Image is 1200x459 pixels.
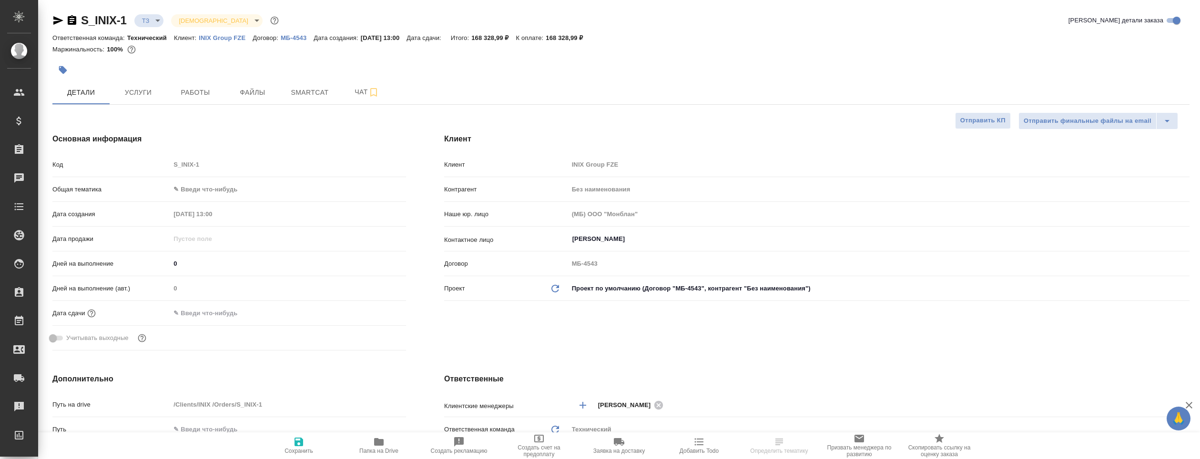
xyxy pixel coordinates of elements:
p: Контактное лицо [444,235,569,245]
h4: Клиент [444,133,1190,145]
span: Создать рекламацию [431,448,488,454]
div: ✎ Введи что-нибудь [173,185,395,194]
span: Услуги [115,87,161,99]
div: Проект по умолчанию (Договор "МБ-4543", контрагент "Без наименования") [569,280,1190,297]
span: Призвать менеджера по развитию [825,444,894,458]
button: Призвать менеджера по развитию [819,432,899,459]
p: Дата сдачи: [407,34,443,41]
button: Если добавить услуги и заполнить их объемом, то дата рассчитается автоматически [85,307,98,319]
span: 🙏 [1170,409,1187,429]
button: 0.00 RUB; [125,43,138,56]
div: split button [1018,112,1178,130]
span: Отправить финальные файлы на email [1024,116,1151,127]
button: [DEMOGRAPHIC_DATA] [176,17,251,25]
span: Smartcat [287,87,333,99]
button: Добавить менеджера [571,394,594,417]
button: Доп статусы указывают на важность/срочность заказа [268,14,281,27]
p: Клиент [444,160,569,170]
div: ТЗ [171,14,262,27]
a: МБ-4543 [281,33,314,41]
span: Скопировать ссылку на оценку заказа [905,444,974,458]
p: Договор [444,259,569,269]
h4: Дополнительно [52,373,406,385]
span: Работы [173,87,218,99]
input: Пустое поле [170,232,254,246]
div: ✎ Введи что-нибудь [170,181,406,198]
h4: Ответственные [444,373,1190,385]
p: Клиентские менеджеры [444,401,569,411]
span: [PERSON_NAME] [598,400,657,410]
button: Отправить финальные файлы на email [1018,112,1157,130]
p: Код [52,160,170,170]
p: INIX Group FZE [199,34,253,41]
input: ✎ Введи что-нибудь [170,257,406,270]
button: Скопировать ссылку на оценку заказа [899,432,979,459]
p: Общая тематика [52,185,170,194]
input: Пустое поле [170,207,254,221]
p: Проект [444,284,465,293]
span: Отправить КП [960,115,1006,126]
span: Папка на Drive [359,448,398,454]
button: Скопировать ссылку для ЯМессенджера [52,15,64,26]
p: Дата создания [52,210,170,219]
a: S_INIX-1 [81,14,127,27]
p: [DATE] 13:00 [361,34,407,41]
span: Учитывать выходные [66,333,129,343]
p: К оплате: [516,34,546,41]
p: Договор: [253,34,281,41]
p: 168 328,99 ₽ [546,34,590,41]
p: Дата сдачи [52,309,85,318]
button: Заявка на доставку [579,432,659,459]
div: Технический [569,421,1190,438]
span: Заявка на доставку [593,448,645,454]
button: Создать счет на предоплату [499,432,579,459]
input: Пустое поле [569,158,1190,171]
p: Дата создания: [314,34,360,41]
p: Ответственная команда: [52,34,127,41]
h4: Основная информация [52,133,406,145]
button: Скопировать ссылку [66,15,78,26]
span: Добавить Todo [680,448,719,454]
p: Технический [127,34,174,41]
div: [PERSON_NAME] [598,399,667,411]
span: Чат [344,86,390,98]
button: Добавить тэг [52,60,73,80]
a: INIX Group FZE [199,33,253,41]
input: ✎ Введи что-нибудь [170,306,254,320]
input: Пустое поле [170,398,406,411]
span: [PERSON_NAME] детали заказа [1068,16,1163,25]
input: ✎ Введи что-нибудь [170,422,406,436]
p: Ответственная команда [444,425,515,434]
div: ТЗ [134,14,164,27]
p: 168 328,99 ₽ [471,34,516,41]
p: Дней на выполнение [52,259,170,269]
button: Сохранить [259,432,339,459]
span: Сохранить [285,448,313,454]
span: Создать счет на предоплату [505,444,573,458]
span: Детали [58,87,104,99]
button: Создать рекламацию [419,432,499,459]
p: Контрагент [444,185,569,194]
span: Определить тематику [750,448,808,454]
button: Папка на Drive [339,432,419,459]
input: Пустое поле [170,281,406,295]
p: Путь [52,425,170,434]
p: Итого: [451,34,471,41]
button: Выбери, если сб и вс нужно считать рабочими днями для выполнения заказа. [136,332,148,344]
button: 🙏 [1167,407,1190,430]
p: МБ-4543 [281,34,314,41]
p: Наше юр. лицо [444,210,569,219]
svg: Подписаться [368,87,379,98]
input: Пустое поле [569,207,1190,221]
p: Дней на выполнение (авт.) [52,284,170,293]
input: Пустое поле [569,257,1190,270]
span: Файлы [230,87,275,99]
button: Определить тематику [739,432,819,459]
input: Пустое поле [569,182,1190,196]
p: Маржинальность: [52,46,107,53]
button: Добавить Todo [659,432,739,459]
button: Open [1184,238,1186,240]
input: Пустое поле [170,158,406,171]
p: Клиент: [174,34,199,41]
p: 100% [107,46,125,53]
